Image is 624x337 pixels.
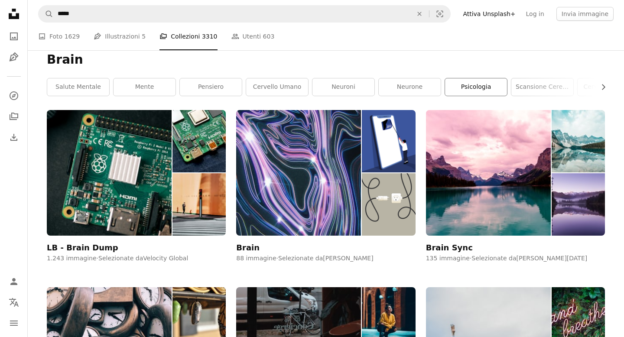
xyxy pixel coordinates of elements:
[38,23,80,50] a: Foto 1629
[236,243,260,253] div: Brain
[231,23,275,50] a: Utenti 603
[65,32,80,41] span: 1629
[426,110,605,252] a: Brain Sync
[236,110,415,252] a: Brain
[511,78,573,96] a: scansione cerebrale
[426,110,551,235] img: photo-1531512073830-ba890ca4eba2
[429,6,450,22] button: Ricerca visiva
[47,52,605,68] h1: Brain
[263,32,275,41] span: 603
[5,129,23,146] a: Cronologia download
[595,78,605,96] button: scorri la lista a destra
[172,173,226,236] img: photo-1614138123980-ca4d47285303
[426,254,605,263] div: 135 immagine · Selezionate da [PERSON_NAME][DATE]
[180,78,242,96] a: pensiero
[38,5,451,23] form: Trova visual in tutto il sito
[47,78,109,96] a: salute mentale
[114,78,175,96] a: mente
[142,32,146,41] span: 5
[5,294,23,311] button: Lingua
[5,5,23,24] a: Home — Unsplash
[236,110,361,235] img: premium_photo-1752624906994-d94727d34c9b
[426,243,473,253] div: Brain Sync
[94,23,146,50] a: Illustrazioni 5
[47,110,226,252] a: LB - Brain Dump
[552,110,605,172] img: photo-1506104489822-562ca25152fe
[47,243,118,253] div: LB - Brain Dump
[47,110,172,235] img: photo-1552283576-3ea3519bf12e
[39,6,53,22] button: Cerca su Unsplash
[5,108,23,125] a: Collezioni
[5,273,23,290] a: Accedi / Registrati
[172,110,226,172] img: photo-1610812388300-cd1e9cf28b54
[236,254,415,263] div: 88 immagine · Selezionate da [PERSON_NAME]
[552,173,605,236] img: photo-1496459169807-866e74594fa8
[5,28,23,45] a: Foto
[246,78,308,96] a: cervello umano
[5,87,23,104] a: Esplora
[362,110,415,172] img: vector-1738331611293-cb4fb76e6ab6
[5,49,23,66] a: Illustrazioni
[556,7,614,21] button: Invia immagine
[379,78,441,96] a: neurone
[362,173,415,236] img: vector-1742735433836-1fac3adfbe80
[410,6,429,22] button: Elimina
[458,7,520,21] a: Attiva Unsplash+
[5,314,23,332] button: Menu
[521,7,549,21] a: Log in
[312,78,374,96] a: Neuroni
[47,254,226,263] div: 1.243 immagine · Selezionate da Velocity Global
[445,78,507,96] a: psicologia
